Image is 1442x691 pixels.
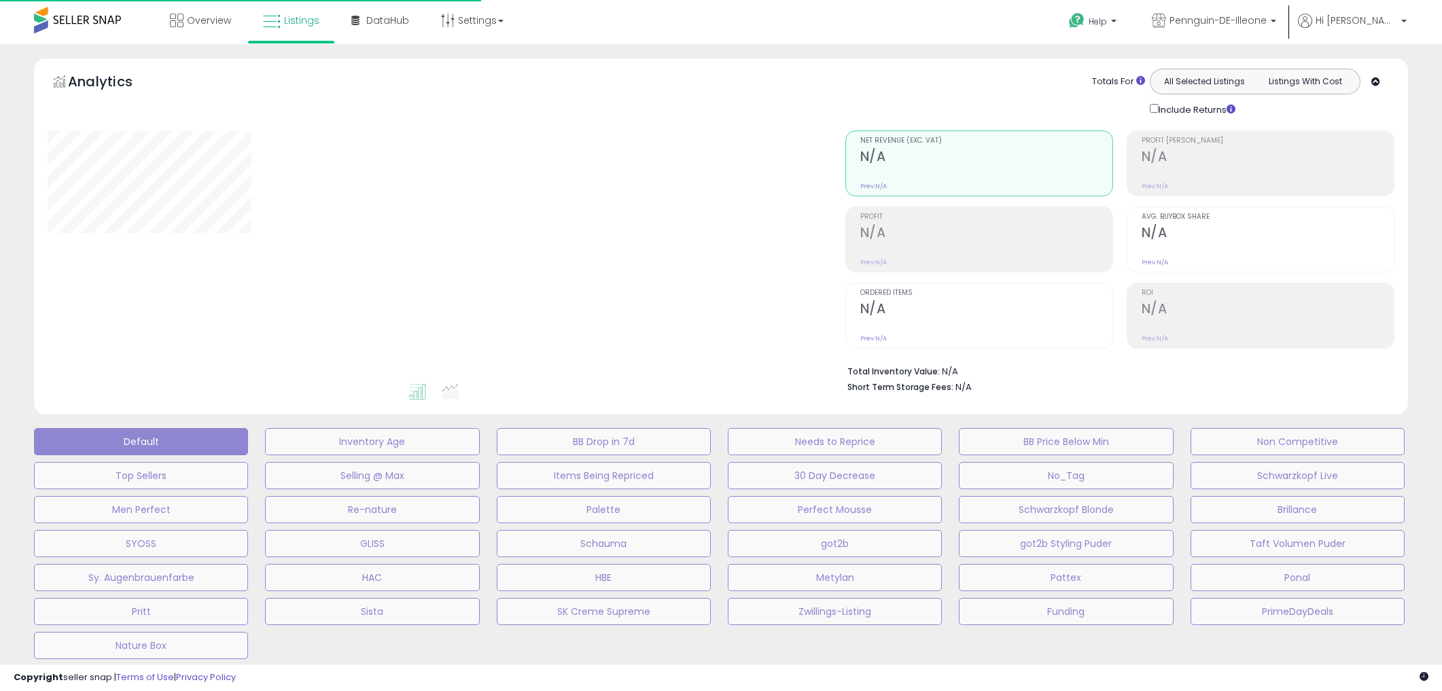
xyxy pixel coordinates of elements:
button: Metylan [728,564,942,591]
button: got2b Styling Puder [959,530,1173,557]
span: Net Revenue (Exc. VAT) [860,137,1112,145]
button: Pattex [959,564,1173,591]
button: Pritt [34,598,248,625]
span: Listings [284,14,319,27]
button: Ponal [1191,564,1405,591]
button: Sy. Augenbrauenfarbe [34,564,248,591]
h2: N/A [860,225,1112,243]
button: Sista [265,598,479,625]
span: Overview [187,14,231,27]
button: GLISS [265,530,479,557]
b: Total Inventory Value: [847,366,940,377]
i: Get Help [1068,12,1085,29]
div: Totals For [1092,75,1145,88]
button: Schwarzkopf Blonde [959,496,1173,523]
div: Include Returns [1140,101,1252,117]
button: Re-nature [265,496,479,523]
button: Nature Box [34,632,248,659]
span: DataHub [366,14,409,27]
button: Perfect Mousse [728,496,942,523]
small: Prev: N/A [1142,334,1168,342]
button: Funding [959,598,1173,625]
a: Hi [PERSON_NAME] [1298,14,1407,44]
h2: N/A [860,301,1112,319]
button: PrimeDayDeals [1191,598,1405,625]
span: Profit [860,213,1112,221]
button: No_Tag [959,462,1173,489]
small: Prev: N/A [860,334,887,342]
button: Inventory Age [265,428,479,455]
button: Taft Volumen Puder [1191,530,1405,557]
span: Pennguin-DE-Illeone [1170,14,1267,27]
h2: N/A [1142,301,1394,319]
button: got2b [728,530,942,557]
button: 30 Day Decrease [728,462,942,489]
div: seller snap | | [14,671,236,684]
button: Schauma [497,530,711,557]
button: Non Competitive [1191,428,1405,455]
button: SYOSS [34,530,248,557]
span: Ordered Items [860,289,1112,297]
b: Short Term Storage Fees: [847,381,953,393]
a: Help [1058,2,1130,44]
li: N/A [847,362,1384,378]
h2: N/A [1142,149,1394,167]
button: All Selected Listings [1154,73,1255,90]
span: ROI [1142,289,1394,297]
button: Top Sellers [34,462,248,489]
button: HAC [265,564,479,591]
button: Brillance [1191,496,1405,523]
h2: N/A [860,149,1112,167]
h2: N/A [1142,225,1394,243]
button: Listings With Cost [1254,73,1356,90]
button: BB Price Below Min [959,428,1173,455]
h5: Analytics [68,72,159,94]
span: Profit [PERSON_NAME] [1142,137,1394,145]
button: Zwillings-Listing [728,598,942,625]
button: Selling @ Max [265,462,479,489]
small: Prev: N/A [1142,182,1168,190]
button: Items Being Repriced [497,462,711,489]
button: HBE [497,564,711,591]
button: Needs to Reprice [728,428,942,455]
button: SK Creme Supreme [497,598,711,625]
button: BB Drop in 7d [497,428,711,455]
span: N/A [955,380,972,393]
small: Prev: N/A [860,258,887,266]
button: Schwarzkopf Live [1191,462,1405,489]
small: Prev: N/A [860,182,887,190]
button: Palette [497,496,711,523]
span: Hi [PERSON_NAME] [1316,14,1397,27]
button: Default [34,428,248,455]
span: Avg. Buybox Share [1142,213,1394,221]
span: Help [1089,16,1107,27]
small: Prev: N/A [1142,258,1168,266]
strong: Copyright [14,671,63,684]
button: Men Perfect [34,496,248,523]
